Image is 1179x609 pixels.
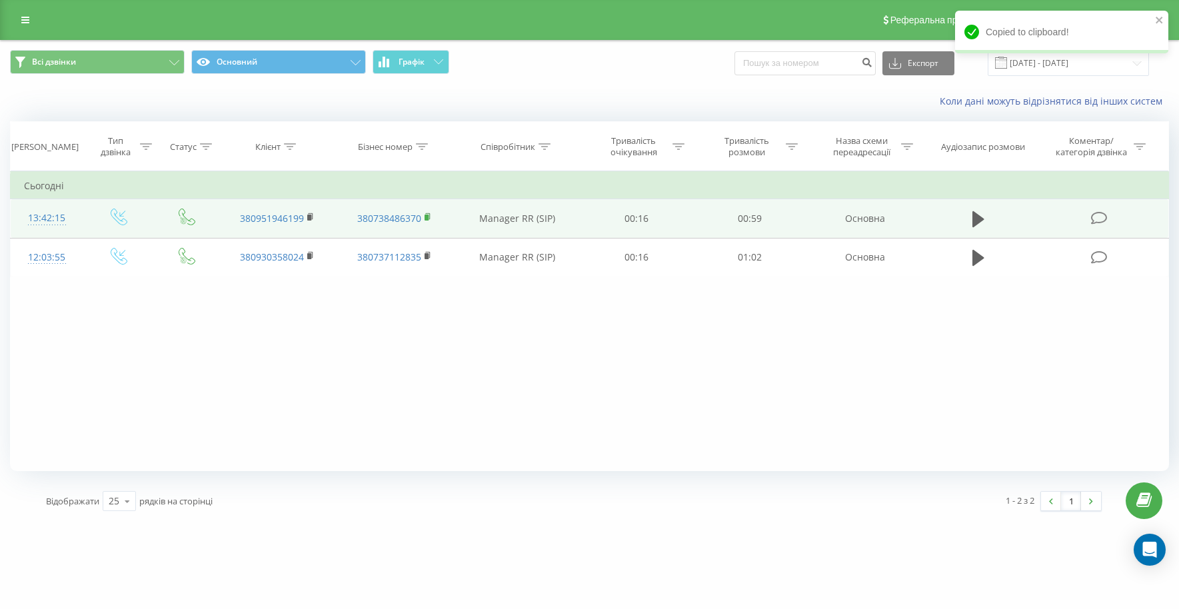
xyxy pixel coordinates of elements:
span: Відображати [46,495,99,507]
a: 380930358024 [240,251,304,263]
button: Графік [373,50,449,74]
button: Експорт [882,51,954,75]
div: Назва схеми переадресації [826,135,898,158]
div: Open Intercom Messenger [1134,534,1166,566]
div: 13:42:15 [24,205,69,231]
td: 00:59 [693,199,806,238]
div: Copied to clipboard! [955,11,1168,53]
a: 380738486370 [357,212,421,225]
div: Тривалість розмови [711,135,782,158]
td: Сьогодні [11,173,1169,199]
td: 01:02 [693,238,806,277]
div: Аудіозапис розмови [941,141,1025,153]
a: 1 [1061,492,1081,510]
div: Бізнес номер [358,141,413,153]
div: 25 [109,494,119,508]
div: Тривалість очікування [598,135,669,158]
div: Статус [170,141,197,153]
span: Реферальна програма [890,15,988,25]
span: рядків на сторінці [139,495,213,507]
td: 00:16 [581,238,694,277]
td: Основна [806,199,924,238]
td: 00:16 [581,199,694,238]
div: 1 - 2 з 2 [1006,494,1034,507]
div: [PERSON_NAME] [11,141,79,153]
a: Коли дані можуть відрізнятися вiд інших систем [940,95,1169,107]
span: Всі дзвінки [32,57,76,67]
span: Графік [399,57,425,67]
div: 12:03:55 [24,245,69,271]
input: Пошук за номером [734,51,876,75]
button: Всі дзвінки [10,50,185,74]
div: Клієнт [255,141,281,153]
div: Тип дзвінка [95,135,137,158]
div: Співробітник [481,141,535,153]
a: 380737112835 [357,251,421,263]
button: close [1155,15,1164,27]
button: Основний [191,50,366,74]
td: Manager RR (SIP) [454,238,581,277]
td: Manager RR (SIP) [454,199,581,238]
a: 380951946199 [240,212,304,225]
div: Коментар/категорія дзвінка [1052,135,1130,158]
td: Основна [806,238,924,277]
